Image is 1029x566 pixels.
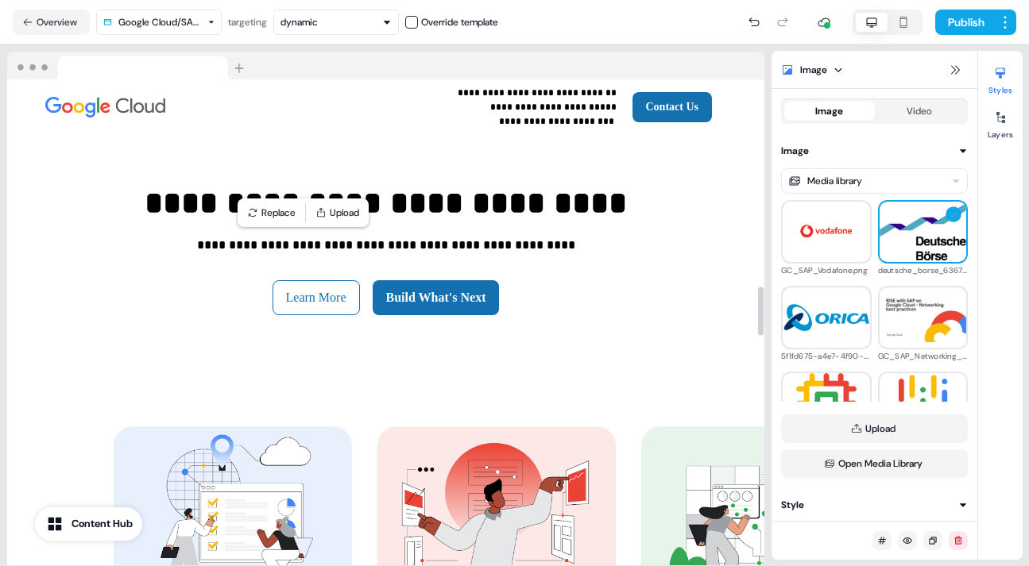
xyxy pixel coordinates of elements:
div: Style [781,497,804,513]
img: deutsche_borse_63673.jpg [880,203,967,260]
img: 5f1fd675-a4e7-4f90-b745-493b01c61d86.png [783,291,870,345]
button: Upload [309,202,366,224]
img: GC_SAP_Networking_Best_Practices.png [880,293,967,342]
button: Build What's Next [373,280,500,315]
div: GC_SAP_Vodafone.png [781,264,872,278]
button: Publish [935,10,994,35]
button: Style [781,497,968,513]
div: deutsche_borse_63673.jpg [878,264,969,278]
button: Image [781,143,968,159]
div: Image [781,143,809,159]
button: Image [784,102,875,121]
button: Styles [978,60,1023,95]
div: Google Cloud/SAP/Rise v2.2 [118,14,202,30]
div: Image [815,103,843,119]
button: Overview [13,10,90,35]
div: Image [45,97,284,118]
button: Contact Us [632,92,713,122]
div: Override template [421,14,498,30]
div: Media library [807,173,862,189]
button: dynamic [273,10,399,35]
button: Replace [241,202,302,224]
button: Content Hub [35,507,142,541]
div: Image [800,62,827,78]
div: Video [907,103,932,119]
img: GC_SAP_Vodafone.png [783,211,870,252]
button: Upload [781,414,968,443]
div: dynamic [280,14,318,30]
button: Learn More [273,280,360,315]
div: targeting [228,14,267,30]
img: Browser topbar [7,52,251,80]
button: Open Media Library [781,449,968,478]
div: GC_SAP_Networking_Best_Practices.png [878,349,969,364]
img: Image [45,97,165,118]
div: Learn MoreBuild What's Next [273,280,500,315]
button: Layers [978,105,1023,140]
div: Content Hub [72,516,133,532]
button: Video [875,102,965,121]
div: 5f1fd675-a4e7-4f90-b745-493b01c61d86.png [781,349,872,364]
